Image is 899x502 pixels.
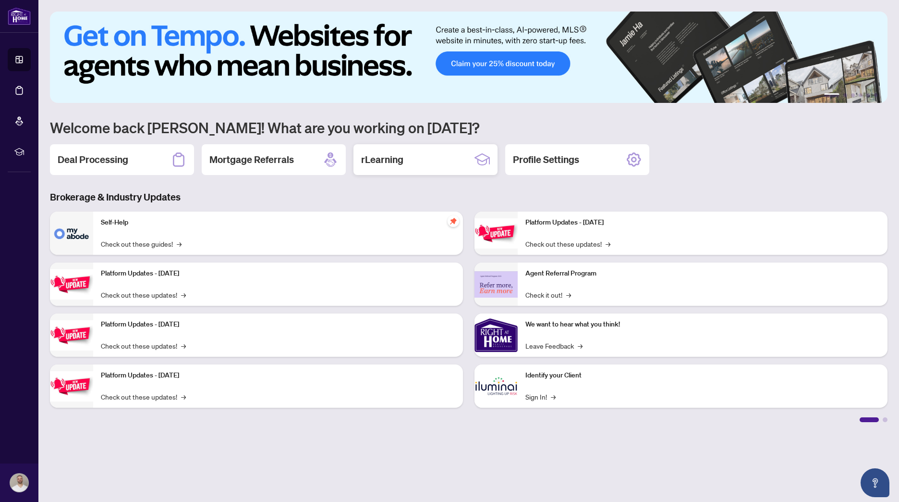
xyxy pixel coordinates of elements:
[525,340,583,351] a: Leave Feedback→
[474,271,518,298] img: Agent Referral Program
[525,268,880,279] p: Agent Referral Program
[551,391,556,402] span: →
[474,218,518,249] img: Platform Updates - June 23, 2025
[525,319,880,330] p: We want to hear what you think!
[50,118,887,137] h1: Welcome back [PERSON_NAME]! What are you working on [DATE]?
[578,340,583,351] span: →
[566,289,571,300] span: →
[525,289,571,300] a: Check it out!→
[101,289,186,300] a: Check out these updates!→
[866,93,870,97] button: 5
[50,190,887,204] h3: Brokerage & Industry Updates
[50,371,93,402] img: Platform Updates - July 8, 2025
[50,269,93,300] img: Platform Updates - September 16, 2025
[181,340,186,351] span: →
[859,93,863,97] button: 4
[101,319,455,330] p: Platform Updates - [DATE]
[851,93,855,97] button: 3
[474,364,518,408] img: Identify your Client
[50,212,93,255] img: Self-Help
[513,153,579,166] h2: Profile Settings
[8,7,31,25] img: logo
[181,391,186,402] span: →
[101,268,455,279] p: Platform Updates - [DATE]
[58,153,128,166] h2: Deal Processing
[606,238,610,249] span: →
[361,153,403,166] h2: rLearning
[50,12,887,103] img: Slide 0
[101,238,182,249] a: Check out these guides!→
[10,474,28,492] img: Profile Icon
[824,93,839,97] button: 1
[525,391,556,402] a: Sign In!→
[101,391,186,402] a: Check out these updates!→
[525,238,610,249] a: Check out these updates!→
[448,215,459,227] span: pushpin
[525,217,880,228] p: Platform Updates - [DATE]
[181,289,186,300] span: →
[525,370,880,381] p: Identify your Client
[101,340,186,351] a: Check out these updates!→
[874,93,878,97] button: 6
[101,217,455,228] p: Self-Help
[843,93,847,97] button: 2
[50,320,93,351] img: Platform Updates - July 21, 2025
[177,238,182,249] span: →
[861,468,889,497] button: Open asap
[474,314,518,357] img: We want to hear what you think!
[101,370,455,381] p: Platform Updates - [DATE]
[209,153,294,166] h2: Mortgage Referrals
